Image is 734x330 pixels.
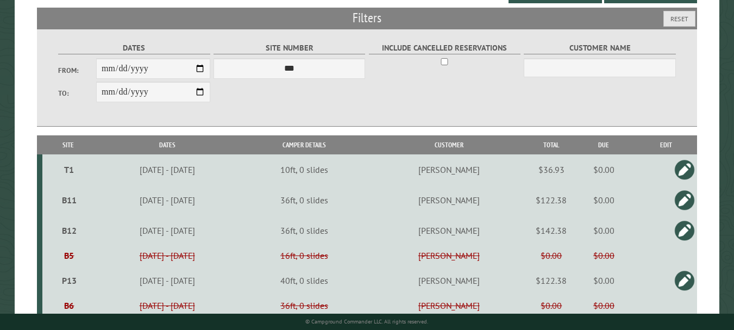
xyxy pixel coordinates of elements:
[530,154,573,185] td: $36.93
[96,300,239,311] div: [DATE] - [DATE]
[96,225,239,236] div: [DATE] - [DATE]
[214,42,365,54] label: Site Number
[96,164,239,175] div: [DATE] - [DATE]
[635,135,698,154] th: Edit
[573,154,635,185] td: $0.00
[241,296,368,315] td: 36ft, 0 slides
[47,300,92,311] div: B6
[530,215,573,246] td: $142.38
[58,42,210,54] label: Dates
[241,246,368,265] td: 16ft, 0 slides
[524,42,675,54] label: Customer Name
[530,265,573,296] td: $122.38
[58,65,96,76] label: From:
[663,11,695,27] button: Reset
[47,195,92,206] div: B11
[94,135,241,154] th: Dates
[368,135,530,154] th: Customer
[241,135,368,154] th: Camper Details
[573,185,635,215] td: $0.00
[368,296,530,315] td: [PERSON_NAME]
[368,215,530,246] td: [PERSON_NAME]
[530,296,573,315] td: $0.00
[47,250,92,261] div: B5
[573,135,635,154] th: Due
[47,225,92,236] div: B12
[368,265,530,296] td: [PERSON_NAME]
[42,135,94,154] th: Site
[530,185,573,215] td: $122.38
[368,185,530,215] td: [PERSON_NAME]
[573,215,635,246] td: $0.00
[368,154,530,185] td: [PERSON_NAME]
[573,246,635,265] td: $0.00
[241,154,368,185] td: 10ft, 0 slides
[369,42,520,54] label: Include Cancelled Reservations
[368,246,530,265] td: [PERSON_NAME]
[241,265,368,296] td: 40ft, 0 slides
[47,164,92,175] div: T1
[305,318,428,325] small: © Campground Commander LLC. All rights reserved.
[96,250,239,261] div: [DATE] - [DATE]
[241,215,368,246] td: 36ft, 0 slides
[37,8,698,28] h2: Filters
[241,185,368,215] td: 36ft, 0 slides
[530,135,573,154] th: Total
[573,296,635,315] td: $0.00
[530,246,573,265] td: $0.00
[96,275,239,286] div: [DATE] - [DATE]
[58,88,96,98] label: To:
[96,195,239,206] div: [DATE] - [DATE]
[47,275,92,286] div: P13
[573,265,635,296] td: $0.00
